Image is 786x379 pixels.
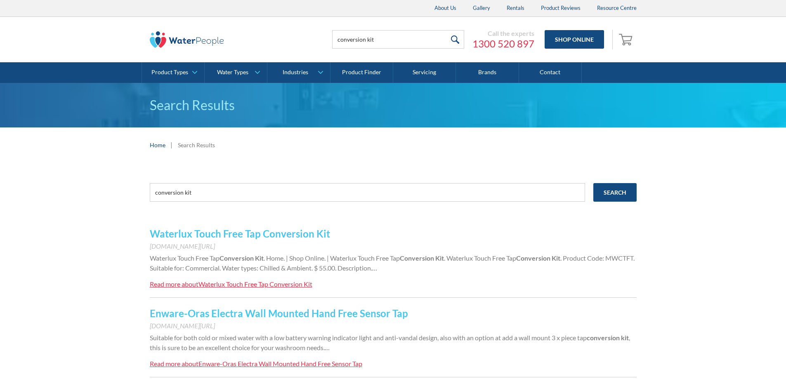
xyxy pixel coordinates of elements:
[552,254,560,262] strong: Kit
[332,30,464,49] input: Search products
[593,183,637,202] input: Search
[150,334,630,351] span: , this is sure to be an excellent choice for your washroom needs.
[150,307,408,319] a: Enware-Oras Electra Wall Mounted Hand Free Sensor Tap
[283,69,308,76] div: Industries
[178,141,215,149] div: Search Results
[255,254,264,262] strong: Kit
[150,141,165,149] a: Home
[150,321,637,331] div: [DOMAIN_NAME][URL]
[150,31,224,48] img: The Water People
[519,62,582,83] a: Contact
[150,228,330,240] a: Waterlux Touch Free Tap Conversion Kit
[516,254,550,262] strong: Conversion
[150,280,198,288] div: Read more about
[142,62,204,83] a: Product Types
[621,334,629,341] strong: kit
[545,30,604,49] a: Shop Online
[444,254,516,262] span: . Waterlux Touch Free Tap
[150,254,220,262] span: Waterlux Touch Free Tap
[220,254,254,262] strong: Conversion
[264,254,400,262] span: . Home. | Shop Online. | Waterlux Touch Free Tap
[472,29,534,38] div: Call the experts
[400,254,434,262] strong: Conversion
[393,62,456,83] a: Servicing
[472,38,534,50] a: 1300 520 897
[205,62,267,83] a: Water Types
[151,69,188,76] div: Product Types
[435,254,444,262] strong: Kit
[150,360,198,367] div: Read more about
[150,183,585,202] input: e.g. chilled water cooler
[617,30,637,49] a: Open cart
[267,62,330,83] a: Industries
[619,33,635,46] img: shopping cart
[330,62,393,83] a: Product Finder
[150,359,362,369] a: Read more aboutEnware-Oras Electra Wall Mounted Hand Free Sensor Tap
[150,95,637,115] h1: Search Results
[150,334,587,341] span: Suitable for both cold or mixed water with a low battery warning indicator light and anti-vandal ...
[150,254,635,272] span: . Product Code: MWCTFT. Suitable for: Commercial. Water types: Chilled & Ambient. $ 55.00. Descri...
[372,264,377,272] span: …
[325,344,330,351] span: …
[456,62,519,83] a: Brands
[150,241,637,251] div: [DOMAIN_NAME][URL]
[150,279,312,289] a: Read more aboutWaterlux Touch Free Tap Conversion Kit
[587,334,620,341] strong: conversion
[217,69,248,76] div: Water Types
[198,280,312,288] div: Waterlux Touch Free Tap Conversion Kit
[198,360,362,367] div: Enware-Oras Electra Wall Mounted Hand Free Sensor Tap
[170,140,174,150] div: |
